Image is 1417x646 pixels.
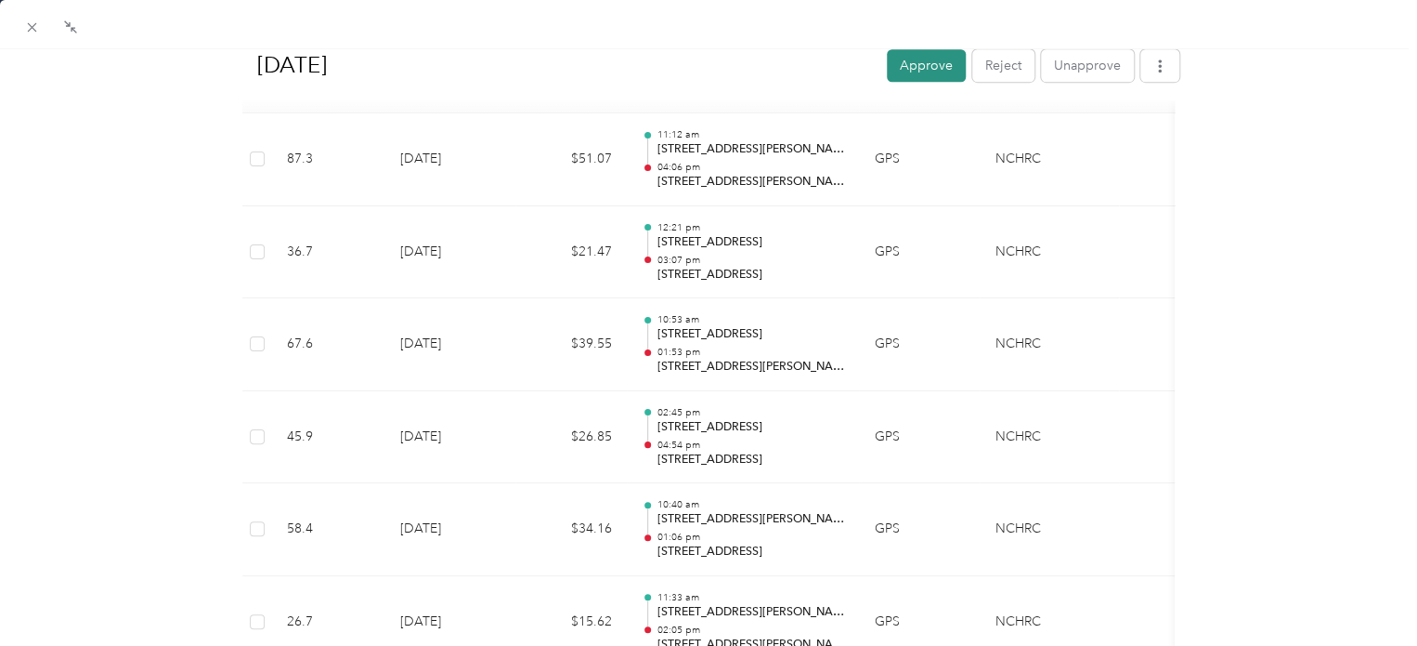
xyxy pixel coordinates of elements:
p: 02:05 pm [657,624,845,637]
p: [STREET_ADDRESS] [657,544,845,560]
iframe: Everlance-gr Chat Button Frame [1313,542,1417,646]
p: 10:40 am [657,498,845,511]
td: $34.16 [515,483,627,576]
td: [DATE] [385,206,515,299]
td: NCHRC [980,113,1119,206]
button: Reject [972,49,1034,82]
td: $21.47 [515,206,627,299]
td: 36.7 [272,206,385,299]
p: 10:53 am [657,313,845,326]
p: [STREET_ADDRESS] [657,234,845,251]
td: [DATE] [385,391,515,484]
td: $39.55 [515,298,627,391]
p: 01:06 pm [657,531,845,544]
p: [STREET_ADDRESS] [657,326,845,343]
p: 04:06 pm [657,161,845,174]
p: 03:07 pm [657,254,845,267]
button: Unapprove [1041,49,1134,82]
p: 01:53 pm [657,346,845,359]
p: [STREET_ADDRESS][PERSON_NAME] [657,141,845,158]
td: GPS [859,483,980,576]
p: [STREET_ADDRESS] [657,267,845,283]
td: [DATE] [385,113,515,206]
td: NCHRC [980,206,1119,299]
p: [STREET_ADDRESS][PERSON_NAME][PERSON_NAME] [657,359,845,376]
td: NCHRC [980,298,1119,391]
td: GPS [859,298,980,391]
td: GPS [859,391,980,484]
p: [STREET_ADDRESS][PERSON_NAME] [657,174,845,191]
p: [STREET_ADDRESS][PERSON_NAME] [657,604,845,621]
p: 11:33 am [657,591,845,604]
h1: Sep 2025 [238,44,873,88]
td: 58.4 [272,483,385,576]
td: NCHRC [980,483,1119,576]
p: 11:12 am [657,128,845,141]
button: Approve [887,49,966,82]
td: GPS [859,113,980,206]
td: 87.3 [272,113,385,206]
p: 12:21 pm [657,221,845,234]
td: $26.85 [515,391,627,484]
td: 67.6 [272,298,385,391]
td: GPS [859,206,980,299]
p: 04:54 pm [657,439,845,452]
td: $51.07 [515,113,627,206]
td: 45.9 [272,391,385,484]
td: [DATE] [385,298,515,391]
td: [DATE] [385,483,515,576]
p: [STREET_ADDRESS] [657,419,845,436]
p: 02:45 pm [657,406,845,419]
p: [STREET_ADDRESS] [657,452,845,468]
td: NCHRC [980,391,1119,484]
p: [STREET_ADDRESS][PERSON_NAME][PERSON_NAME] [657,511,845,528]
